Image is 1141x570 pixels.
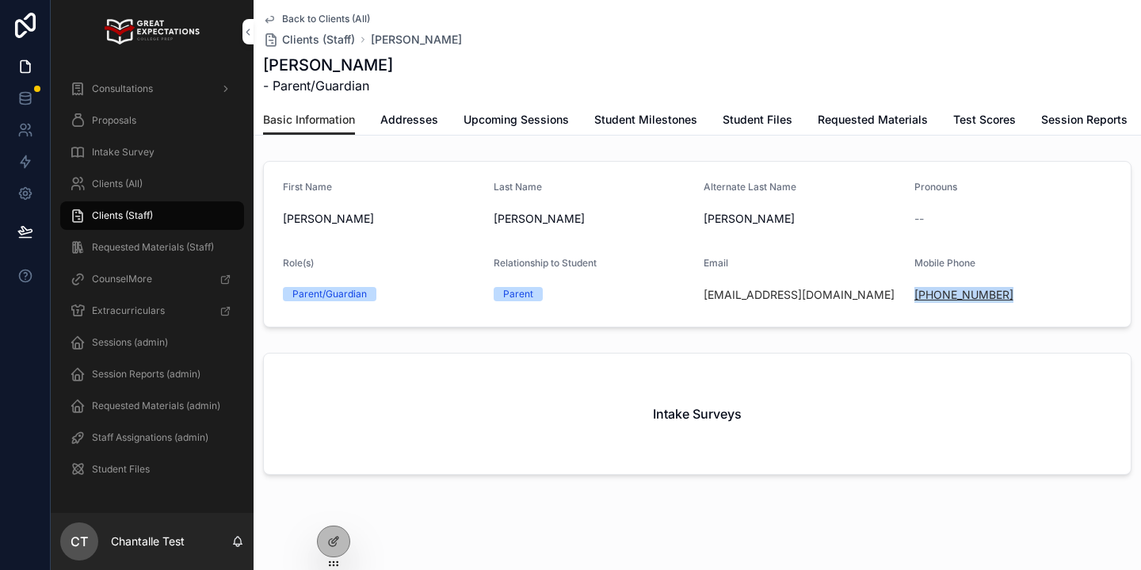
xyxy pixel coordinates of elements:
a: Session Reports [1041,105,1128,137]
span: Alternate Last Name [704,181,796,193]
span: Requested Materials [818,112,928,128]
a: CounselMore [60,265,244,293]
div: Parent/Guardian [292,287,367,301]
img: App logo [105,19,199,44]
a: Sessions (admin) [60,328,244,357]
a: Consultations [60,75,244,103]
a: Addresses [380,105,438,137]
span: Relationship to Student [494,257,597,269]
span: First Name [283,181,332,193]
span: [PERSON_NAME] [704,211,902,227]
span: [PERSON_NAME] [494,211,692,227]
span: Mobile Phone [914,257,975,269]
span: Clients (All) [92,178,143,190]
span: Requested Materials (admin) [92,400,220,412]
a: Staff Assignations (admin) [60,423,244,452]
span: Intake Survey [92,146,155,159]
a: Test Scores [953,105,1016,137]
h1: [PERSON_NAME] [263,54,393,76]
span: Student Files [92,463,150,476]
a: Clients (Staff) [263,32,355,48]
h2: Intake Surveys [653,404,742,423]
a: Basic Information [263,105,355,136]
span: Session Reports (admin) [92,368,200,381]
div: Parent [503,287,533,301]
a: Student Milestones [594,105,697,137]
a: Requested Materials (admin) [60,392,244,420]
span: CounselMore [92,273,152,285]
a: Proposals [60,106,244,135]
a: [PERSON_NAME] [371,32,462,48]
span: Staff Assignations (admin) [92,431,208,444]
span: Requested Materials (Staff) [92,241,214,254]
a: Requested Materials (Staff) [60,233,244,262]
span: Addresses [380,112,438,128]
span: Consultations [92,82,153,95]
span: Email [704,257,728,269]
a: Student Files [723,105,792,137]
span: - Parent/Guardian [263,76,393,95]
span: Student Milestones [594,112,697,128]
a: Extracurriculars [60,296,244,325]
span: Basic Information [263,112,355,128]
span: Extracurriculars [92,304,165,317]
span: Proposals [92,114,136,127]
a: Back to Clients (All) [263,13,370,25]
a: Student Files [60,455,244,484]
a: Session Reports (admin) [60,360,244,388]
div: scrollable content [51,63,254,504]
span: [PERSON_NAME] [283,211,481,227]
span: Clients (Staff) [92,209,153,222]
span: Back to Clients (All) [282,13,370,25]
a: Clients (All) [60,170,244,198]
span: Session Reports [1041,112,1128,128]
a: Clients (Staff) [60,201,244,230]
a: Intake Survey [60,138,244,166]
span: CT [71,532,88,551]
span: Clients (Staff) [282,32,355,48]
span: Pronouns [914,181,957,193]
span: -- [914,211,924,227]
span: Test Scores [953,112,1016,128]
span: Student Files [723,112,792,128]
p: Chantalle Test [111,534,185,549]
a: Requested Materials [818,105,928,137]
span: Last Name [494,181,542,193]
span: Upcoming Sessions [464,112,569,128]
a: [EMAIL_ADDRESS][DOMAIN_NAME] [704,287,895,303]
span: Sessions (admin) [92,336,168,349]
span: Role(s) [283,257,314,269]
a: Upcoming Sessions [464,105,569,137]
a: [PHONE_NUMBER] [914,287,1013,303]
